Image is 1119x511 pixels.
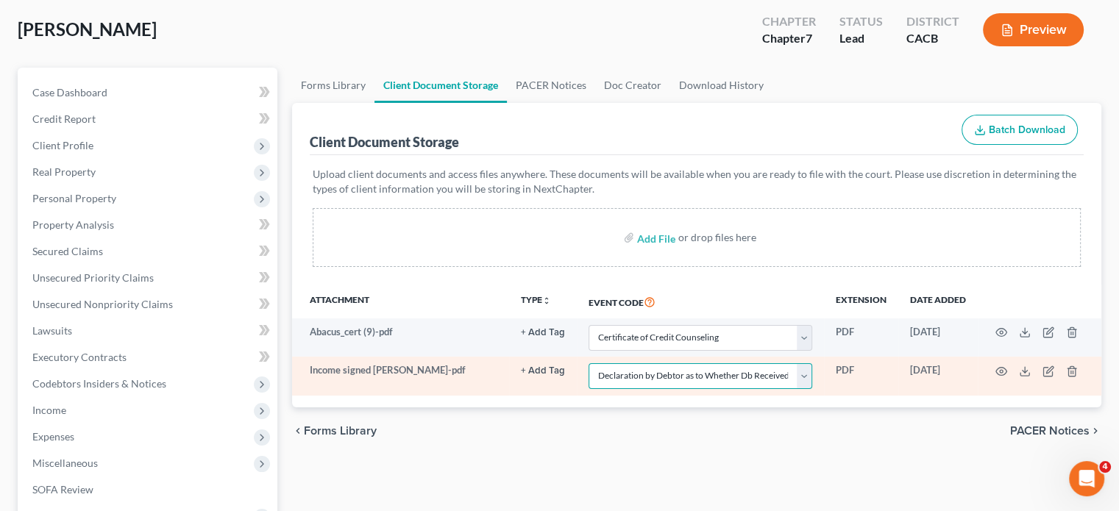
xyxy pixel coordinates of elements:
span: Miscellaneous [32,457,98,469]
button: chevron_left Forms Library [292,425,377,437]
span: Secured Claims [32,245,103,257]
span: [PERSON_NAME] [18,18,157,40]
button: Preview [983,13,1084,46]
span: Unsecured Priority Claims [32,271,154,284]
td: PDF [824,318,898,357]
span: Batch Download [989,124,1065,136]
span: Income [32,404,66,416]
i: chevron_left [292,425,304,437]
span: Property Analysis [32,218,114,231]
i: chevron_right [1090,425,1101,437]
button: PACER Notices chevron_right [1010,425,1101,437]
span: Expenses [32,430,74,443]
a: Download History [670,68,772,103]
a: + Add Tag [521,325,565,339]
div: Client Document Storage [310,133,459,151]
td: [DATE] [898,318,978,357]
span: Codebtors Insiders & Notices [32,377,166,390]
a: Property Analysis [21,212,277,238]
td: Abacus_cert (9)-pdf [292,318,509,357]
td: [DATE] [898,357,978,395]
a: Unsecured Nonpriority Claims [21,291,277,318]
td: Income signed [PERSON_NAME]-pdf [292,357,509,395]
a: SOFA Review [21,476,277,503]
span: Personal Property [32,192,116,204]
span: Executory Contracts [32,351,127,363]
p: Upload client documents and access files anywhere. These documents will be available when you are... [313,167,1081,196]
span: Real Property [32,165,96,178]
a: Unsecured Priority Claims [21,265,277,291]
div: or drop files here [678,230,756,245]
a: Executory Contracts [21,344,277,371]
div: District [906,13,959,30]
button: TYPEunfold_more [521,296,551,305]
span: Unsecured Nonpriority Claims [32,298,173,310]
span: PACER Notices [1010,425,1090,437]
td: PDF [824,357,898,395]
th: Attachment [292,285,509,318]
div: Lead [839,30,883,47]
span: 4 [1099,461,1111,473]
iframe: Intercom live chat [1069,461,1104,496]
span: SOFA Review [32,483,93,496]
div: Chapter [762,13,816,30]
a: Secured Claims [21,238,277,265]
a: Lawsuits [21,318,277,344]
a: Forms Library [292,68,374,103]
div: CACB [906,30,959,47]
a: Client Document Storage [374,68,507,103]
th: Date added [898,285,978,318]
th: Event Code [577,285,824,318]
span: Client Profile [32,139,93,151]
a: Credit Report [21,106,277,132]
span: Lawsuits [32,324,72,337]
i: unfold_more [542,296,551,305]
button: Batch Download [962,115,1078,146]
th: Extension [824,285,898,318]
span: 7 [806,31,812,45]
span: Case Dashboard [32,86,107,99]
span: Forms Library [304,425,377,437]
div: Status [839,13,883,30]
a: + Add Tag [521,363,565,377]
button: + Add Tag [521,366,565,376]
button: + Add Tag [521,328,565,337]
a: PACER Notices [507,68,595,103]
a: Case Dashboard [21,79,277,106]
span: Credit Report [32,112,96,125]
div: Chapter [762,30,816,47]
a: Doc Creator [595,68,670,103]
